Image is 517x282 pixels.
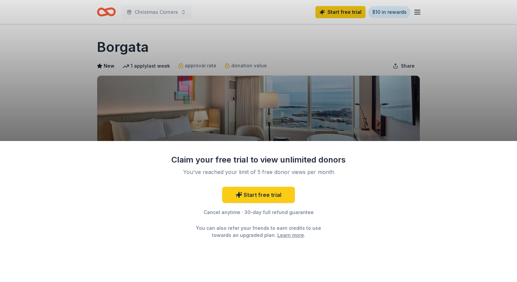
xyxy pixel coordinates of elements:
div: Cancel anytime · 30-day full refund guarantee [171,208,346,216]
div: You can also refer your friends to earn credits to use towards an upgraded plan. . [190,224,327,239]
a: Start free trial [222,187,295,203]
a: Learn more [277,232,304,239]
div: Claim your free trial to view unlimited donors [171,154,346,165]
div: You've reached your limit of 5 free donor views per month [179,168,338,176]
